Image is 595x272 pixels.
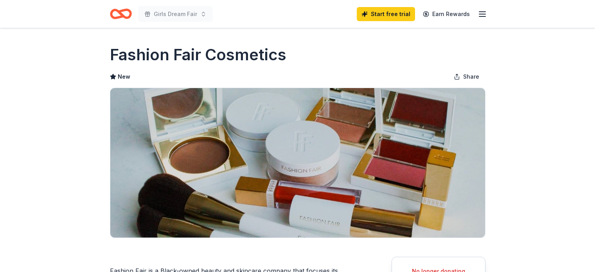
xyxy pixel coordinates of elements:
[154,9,197,19] span: Girls Dream Fair
[418,7,475,21] a: Earn Rewards
[110,44,286,66] h1: Fashion Fair Cosmetics
[448,69,485,85] button: Share
[118,72,130,81] span: New
[110,5,132,23] a: Home
[110,88,485,238] img: Image for Fashion Fair Cosmetics
[463,72,479,81] span: Share
[138,6,213,22] button: Girls Dream Fair
[357,7,415,21] a: Start free trial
